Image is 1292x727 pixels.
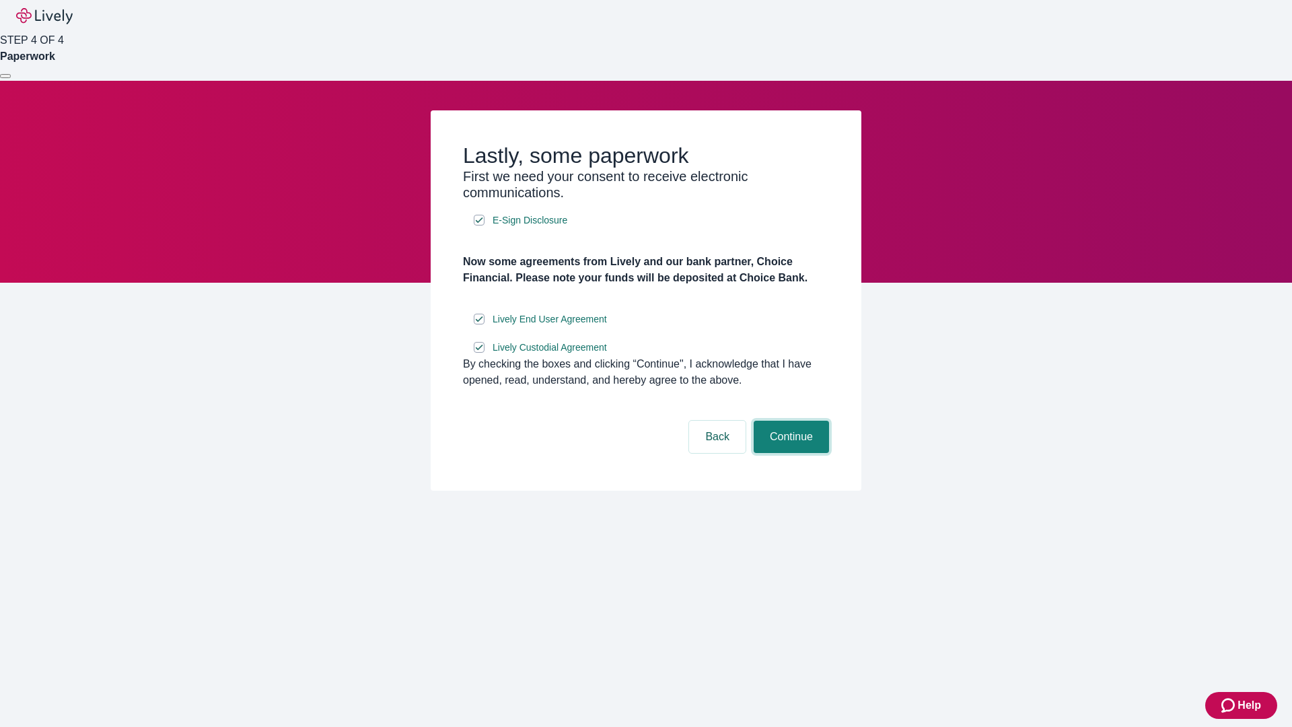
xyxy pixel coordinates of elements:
h2: Lastly, some paperwork [463,143,829,168]
h3: First we need your consent to receive electronic communications. [463,168,829,201]
a: e-sign disclosure document [490,212,570,229]
a: e-sign disclosure document [490,311,610,328]
img: Lively [16,8,73,24]
div: By checking the boxes and clicking “Continue", I acknowledge that I have opened, read, understand... [463,356,829,388]
span: E-Sign Disclosure [493,213,567,228]
a: e-sign disclosure document [490,339,610,356]
span: Lively Custodial Agreement [493,341,607,355]
h4: Now some agreements from Lively and our bank partner, Choice Financial. Please note your funds wi... [463,254,829,286]
svg: Zendesk support icon [1221,697,1237,714]
button: Zendesk support iconHelp [1205,692,1277,719]
button: Back [689,421,746,453]
span: Lively End User Agreement [493,312,607,326]
button: Continue [754,421,829,453]
span: Help [1237,697,1261,714]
